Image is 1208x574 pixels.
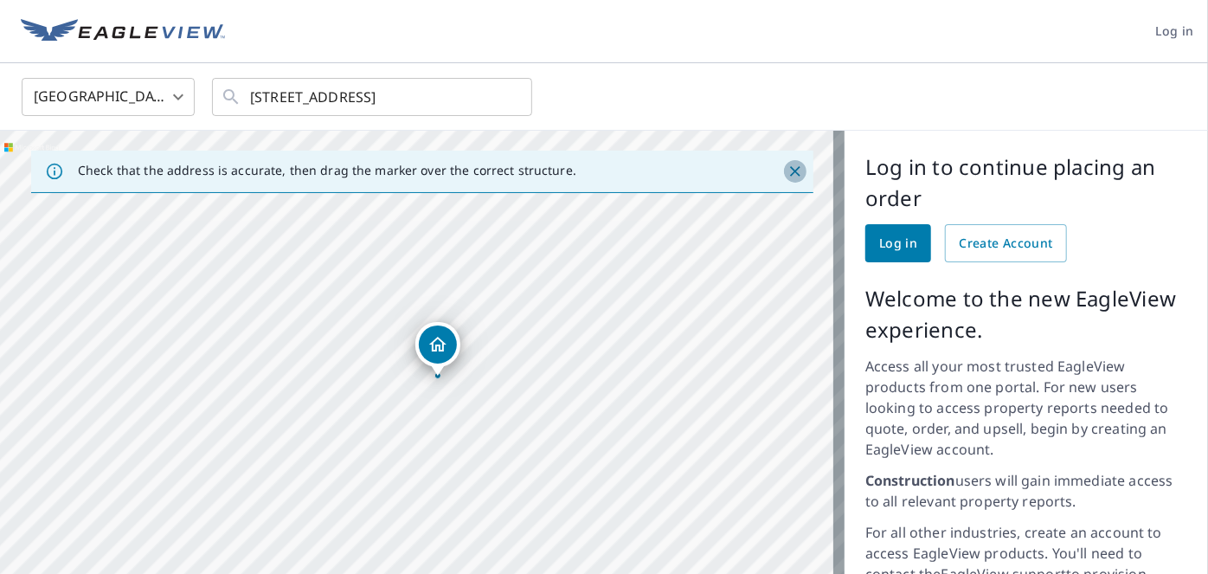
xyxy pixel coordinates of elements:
[1156,21,1194,42] span: Log in
[250,73,497,121] input: Search by address or latitude-longitude
[959,233,1053,255] span: Create Account
[865,152,1187,214] p: Log in to continue placing an order
[865,471,955,490] strong: Construction
[22,73,195,121] div: [GEOGRAPHIC_DATA]
[415,322,460,376] div: Dropped pin, building 1, Residential property, 3386 Main St Fayette, ME 04349
[784,160,806,183] button: Close
[879,233,917,255] span: Log in
[945,224,1067,262] a: Create Account
[21,19,225,45] img: EV Logo
[78,163,576,178] p: Check that the address is accurate, then drag the marker over the correct structure.
[865,356,1187,460] p: Access all your most trusted EagleView products from one portal. For new users looking to access ...
[865,224,931,262] a: Log in
[865,470,1187,512] p: users will gain immediate access to all relevant property reports.
[865,283,1187,345] p: Welcome to the new EagleView experience.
